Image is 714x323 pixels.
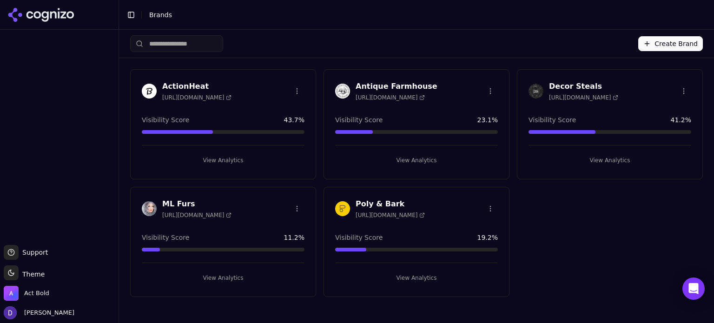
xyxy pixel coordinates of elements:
[142,233,189,242] span: Visibility Score
[529,115,576,125] span: Visibility Score
[162,211,231,219] span: [URL][DOMAIN_NAME]
[335,270,498,285] button: View Analytics
[356,198,425,210] h3: Poly & Bark
[356,81,437,92] h3: Antique Farmhouse
[24,289,49,297] span: Act Bold
[335,201,350,216] img: Poly & Bark
[335,84,350,99] img: Antique Farmhouse
[142,153,304,168] button: View Analytics
[477,115,498,125] span: 23.1 %
[19,248,48,257] span: Support
[682,277,705,300] div: Open Intercom Messenger
[162,94,231,101] span: [URL][DOMAIN_NAME]
[356,211,425,219] span: [URL][DOMAIN_NAME]
[529,84,543,99] img: Decor Steals
[356,94,425,101] span: [URL][DOMAIN_NAME]
[638,36,703,51] button: Create Brand
[549,81,618,92] h3: Decor Steals
[284,115,304,125] span: 43.7 %
[19,270,45,278] span: Theme
[284,233,304,242] span: 11.2 %
[335,153,498,168] button: View Analytics
[162,198,231,210] h3: ML Furs
[549,94,618,101] span: [URL][DOMAIN_NAME]
[4,306,17,319] img: David White
[142,115,189,125] span: Visibility Score
[335,115,383,125] span: Visibility Score
[142,270,304,285] button: View Analytics
[4,306,74,319] button: Open user button
[20,309,74,317] span: [PERSON_NAME]
[671,115,691,125] span: 41.2 %
[477,233,498,242] span: 19.2 %
[149,10,688,20] nav: breadcrumb
[335,233,383,242] span: Visibility Score
[4,286,19,301] img: Act Bold
[4,286,49,301] button: Open organization switcher
[149,11,172,19] span: Brands
[142,201,157,216] img: ML Furs
[529,153,691,168] button: View Analytics
[142,84,157,99] img: ActionHeat
[162,81,231,92] h3: ActionHeat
